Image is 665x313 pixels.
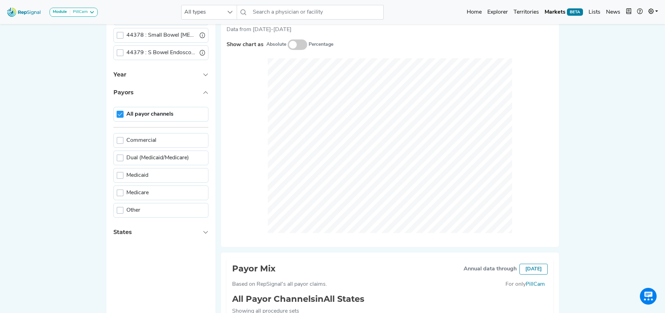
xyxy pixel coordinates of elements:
span: For only [505,280,526,294]
div: Annual data through [464,265,517,273]
label: Medicaid [126,171,148,180]
label: Medicare [126,189,149,197]
a: Territories [511,5,542,19]
h2: Payor Mix [232,264,275,275]
div: [DATE] [519,264,548,275]
span: BETA [567,8,583,15]
button: ModulePillCam [50,8,98,17]
span: Payors [113,89,133,96]
span: PillCam [526,280,545,294]
a: MarketsBETA [542,5,586,19]
span: States [113,229,132,235]
a: News [603,5,623,19]
div: PillCam [70,9,88,15]
h2: All Payor Channels in All States [228,294,552,304]
button: Payors [106,83,215,101]
button: States [106,223,215,241]
label: Dual (Medicaid/Medicare) [126,154,189,162]
button: Intel Book [623,5,634,19]
small: Absolute [266,41,286,48]
small: Percentage [309,41,333,48]
a: Lists [586,5,603,19]
input: Search a physician or facility [250,5,383,20]
label: Other [126,206,140,214]
div: Based on RepSignal's all payor claims. [232,280,327,289]
a: Home [464,5,485,19]
div: Data from [DATE]-[DATE] [227,26,553,34]
label: Small Bowel Endoscopy [126,31,197,39]
span: All types [182,5,223,19]
strong: Module [53,10,67,14]
label: Commercial [126,136,156,145]
label: Show chart as [227,41,264,49]
label: All payor channels [126,110,173,118]
span: Year [113,71,126,78]
button: Year [106,66,215,83]
a: Explorer [485,5,511,19]
label: S Bowel Endoscope W/Stent [126,49,197,57]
